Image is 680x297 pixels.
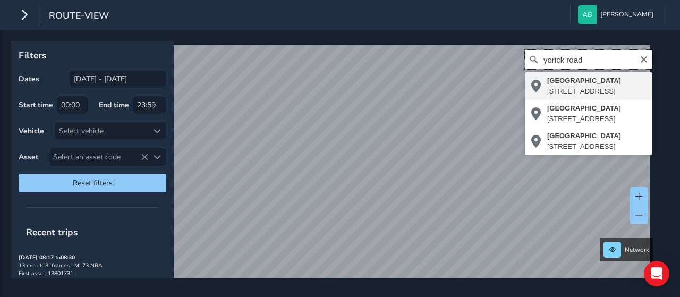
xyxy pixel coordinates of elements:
p: Filters [19,48,166,62]
button: [PERSON_NAME] [578,5,657,24]
strong: [DATE] 08:17 to 08:30 [19,253,75,261]
label: Asset [19,152,38,162]
label: End time [99,100,129,110]
span: route-view [49,9,109,24]
button: Clear [640,54,648,64]
div: [STREET_ADDRESS] [547,114,621,124]
div: 13 min | 1131 frames | ML73 NBA [19,261,166,269]
span: Reset filters [27,178,158,188]
div: [GEOGRAPHIC_DATA] [547,75,621,86]
label: Vehicle [19,126,44,136]
span: First asset: 13801731 [19,269,73,277]
div: [STREET_ADDRESS] [547,86,621,97]
span: Select an asset code [49,148,148,166]
input: Search [525,50,652,69]
div: Select vehicle [55,122,148,140]
div: Select an asset code [148,148,166,166]
div: [STREET_ADDRESS] [547,141,621,152]
span: [PERSON_NAME] [600,5,653,24]
span: Network [625,245,649,254]
div: Open Intercom Messenger [644,261,669,286]
button: Reset filters [19,174,166,192]
canvas: Map [15,45,650,291]
label: Dates [19,74,39,84]
img: diamond-layout [578,5,597,24]
label: Start time [19,100,53,110]
span: Recent trips [19,218,86,246]
div: [GEOGRAPHIC_DATA] [547,131,621,141]
div: [GEOGRAPHIC_DATA] [547,103,621,114]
